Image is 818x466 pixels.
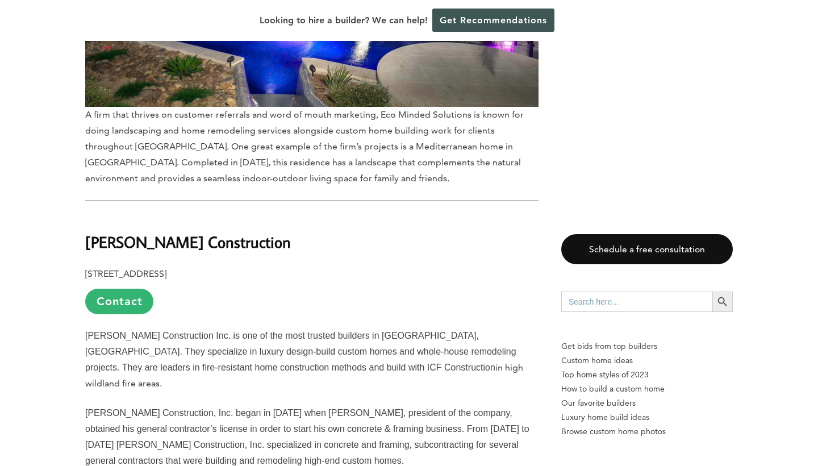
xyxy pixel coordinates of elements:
input: Search here... [561,292,712,312]
p: in high wildland fire areas. [85,328,539,392]
a: Schedule a free consultation [561,234,733,264]
a: Luxury home build ideas [561,410,733,425]
span: [PERSON_NAME] Construction Inc. is one of the most trusted builders in [GEOGRAPHIC_DATA], [GEOGRA... [85,331,516,372]
a: Our favorite builders [561,396,733,410]
b: [PERSON_NAME] Construction [85,232,291,252]
a: Get Recommendations [432,9,554,32]
span: [PERSON_NAME] Construction, Inc. began in [DATE] when [PERSON_NAME], president of the company, ob... [85,408,529,465]
a: Contact [85,289,153,314]
svg: Search [716,296,729,308]
p: Get bids from top builders [561,339,733,353]
a: Browse custom home photos [561,425,733,439]
a: Top home styles of 2023 [561,368,733,382]
a: Custom home ideas [561,353,733,368]
a: How to build a custom home [561,382,733,396]
b: [STREET_ADDRESS] [85,268,166,279]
